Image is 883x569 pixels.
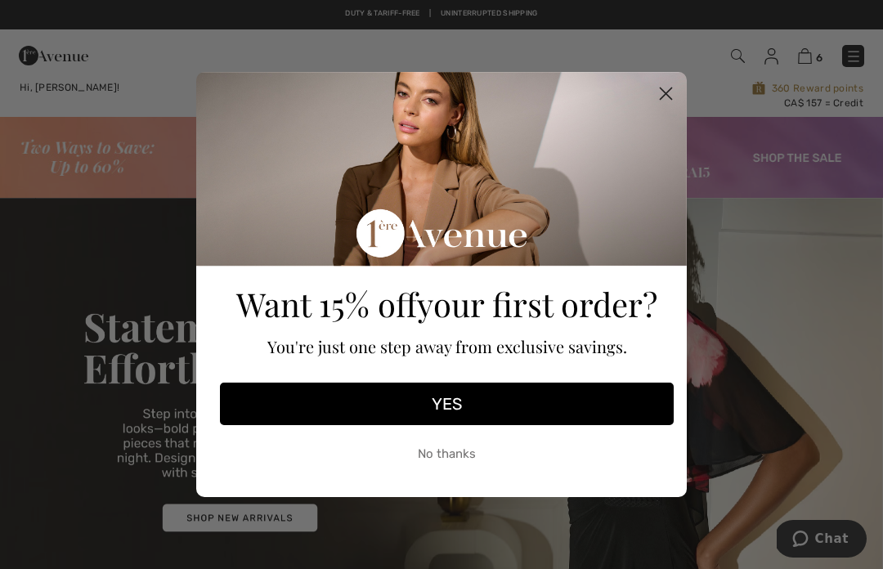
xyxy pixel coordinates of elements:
span: Want 15% off [236,282,417,325]
span: Chat [38,11,72,26]
button: No thanks [220,433,674,474]
button: Close dialog [652,79,680,108]
span: You're just one step away from exclusive savings. [267,335,627,357]
button: YES [220,383,674,425]
span: your first order? [417,282,657,325]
